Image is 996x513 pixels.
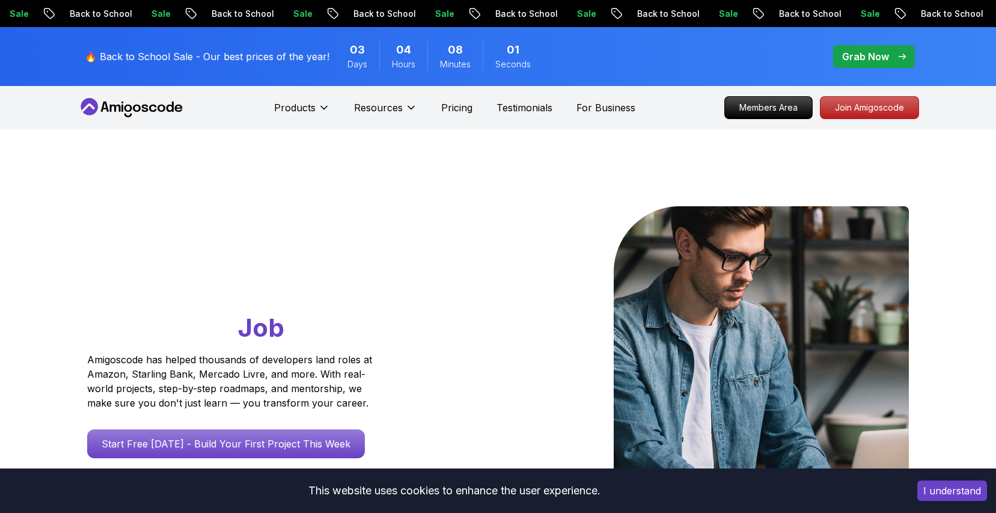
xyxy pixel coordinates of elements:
p: 🔥 Back to School Sale - Our best prices of the year! [85,49,329,64]
p: Sale [284,8,322,20]
p: Sale [426,8,464,20]
p: Sale [851,8,890,20]
h1: Go From Learning to Hired: Master Java, Spring Boot & Cloud Skills That Get You the [87,206,418,345]
p: Back to School [769,8,851,20]
a: Members Area [724,96,813,119]
p: Sale [142,8,180,20]
span: Hours [392,58,415,70]
div: This website uses cookies to enhance the user experience. [9,478,899,504]
p: Products [274,100,316,115]
button: Products [274,100,330,124]
a: Pricing [441,100,472,115]
button: Accept cookies [917,481,987,501]
span: 4 Hours [396,41,411,58]
p: Back to School [202,8,284,20]
p: Grab Now [842,49,889,64]
span: 3 Days [350,41,365,58]
p: Join Amigoscode [820,97,918,118]
p: Back to School [486,8,567,20]
a: Join Amigoscode [820,96,919,119]
p: Members Area [725,97,812,118]
a: Start Free [DATE] - Build Your First Project This Week [87,429,365,458]
button: Resources [354,100,417,124]
span: 1 Seconds [507,41,519,58]
span: Seconds [495,58,531,70]
p: Back to School [60,8,142,20]
a: For Business [576,100,635,115]
p: Sale [709,8,748,20]
p: Resources [354,100,403,115]
p: Amigoscode has helped thousands of developers land roles at Amazon, Starling Bank, Mercado Livre,... [87,352,376,410]
p: Back to School [911,8,993,20]
span: Days [347,58,367,70]
span: Job [238,312,284,343]
p: Sale [567,8,606,20]
span: Minutes [440,58,471,70]
p: Back to School [628,8,709,20]
p: Back to School [344,8,426,20]
span: 8 Minutes [448,41,463,58]
a: Testimonials [496,100,552,115]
